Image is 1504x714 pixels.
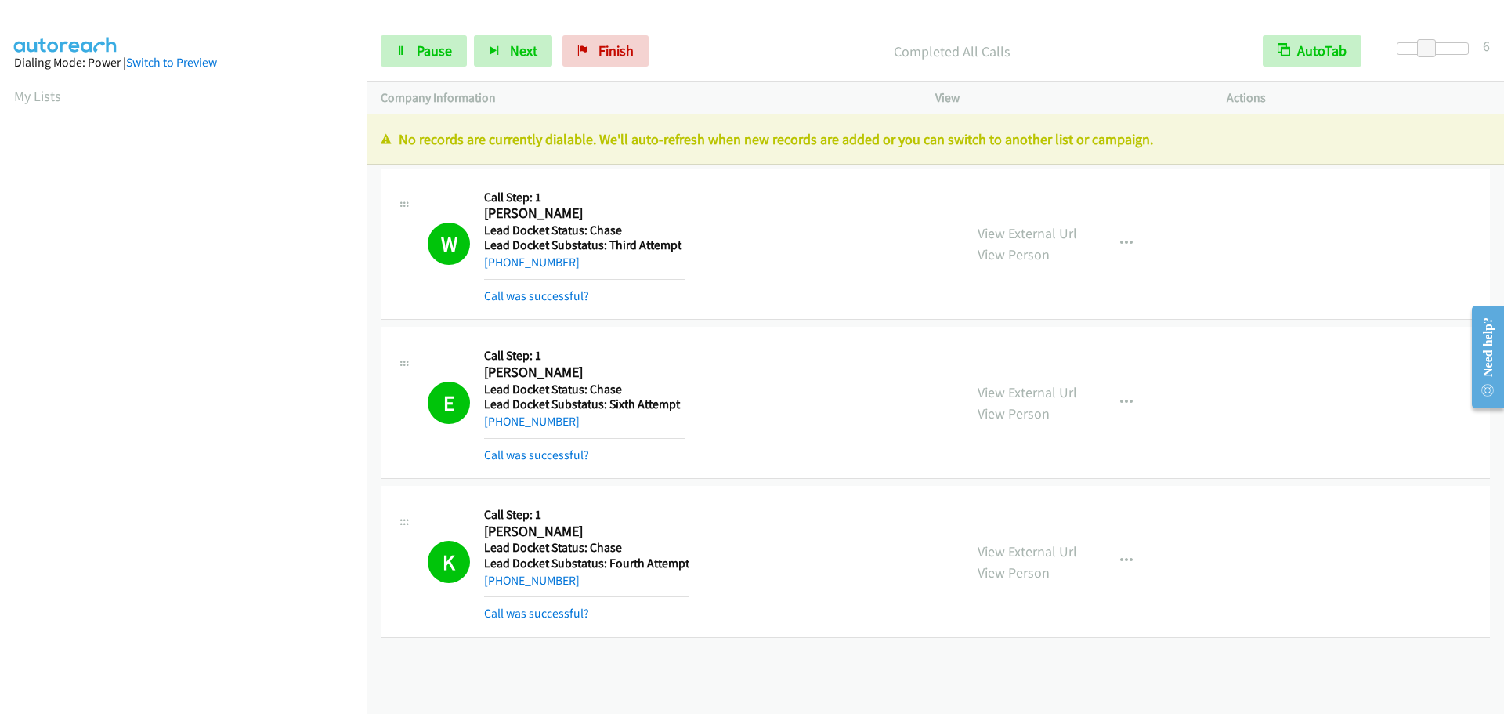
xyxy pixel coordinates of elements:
[428,541,470,583] h1: K
[484,288,589,303] a: Call was successful?
[484,190,685,205] h5: Call Step: 1
[935,89,1198,107] p: View
[484,414,580,429] a: [PHONE_NUMBER]
[1483,35,1490,56] div: 6
[562,35,649,67] a: Finish
[484,397,685,412] h5: Lead Docket Substatus: Sixth Attempt
[484,364,685,382] h2: [PERSON_NAME]
[484,573,580,588] a: [PHONE_NUMBER]
[484,348,685,364] h5: Call Step: 1
[484,556,689,571] h5: Lead Docket Substatus: Fourth Attempt
[1263,35,1361,67] button: AutoTab
[474,35,552,67] button: Next
[484,448,589,462] a: Call was successful?
[484,255,580,270] a: [PHONE_NUMBER]
[381,129,1490,150] p: No records are currently dialable. We'll auto-refresh when new records are added or you can switc...
[14,87,61,105] a: My Lists
[428,382,470,424] h1: E
[1227,89,1490,107] p: Actions
[14,53,352,72] div: Dialing Mode: Power |
[381,89,907,107] p: Company Information
[484,205,685,223] h2: [PERSON_NAME]
[978,245,1050,263] a: View Person
[417,42,452,60] span: Pause
[484,382,685,397] h5: Lead Docket Status: Chase
[670,41,1235,62] p: Completed All Calls
[978,224,1077,242] a: View External Url
[978,542,1077,560] a: View External Url
[428,223,470,265] h1: W
[484,223,685,238] h5: Lead Docket Status: Chase
[598,42,634,60] span: Finish
[484,606,589,621] a: Call was successful?
[978,404,1050,422] a: View Person
[978,383,1077,401] a: View External Url
[484,507,689,523] h5: Call Step: 1
[510,42,537,60] span: Next
[381,35,467,67] a: Pause
[484,540,689,556] h5: Lead Docket Status: Chase
[126,55,217,70] a: Switch to Preview
[1459,295,1504,419] iframe: Resource Center
[484,237,685,253] h5: Lead Docket Substatus: Third Attempt
[978,564,1050,582] a: View Person
[484,523,685,541] h2: [PERSON_NAME]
